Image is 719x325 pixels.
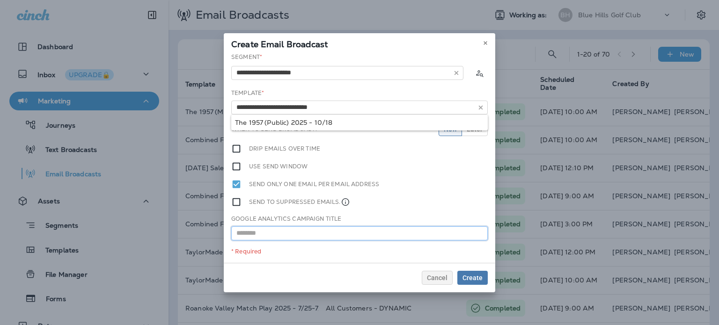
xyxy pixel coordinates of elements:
button: Calculate the estimated number of emails to be sent based on selected segment. (This could take a... [471,65,488,81]
span: Create [462,274,483,281]
label: Send to suppressed emails. [249,197,350,207]
div: Create Email Broadcast [224,33,495,53]
span: Later [467,126,483,132]
label: Drip emails over time [249,144,320,154]
span: Now [444,126,457,132]
label: Send only one email per email address [249,179,379,189]
div: * Required [231,248,488,255]
button: Cancel [422,271,453,285]
label: Google Analytics Campaign Title [231,215,341,223]
label: Template [231,89,264,97]
div: The 1957 (Public) 2025 - 10/18 [235,119,484,126]
button: Create [457,271,488,285]
span: Cancel [427,274,448,281]
label: Use send window [249,161,308,172]
label: Segment [231,53,262,61]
